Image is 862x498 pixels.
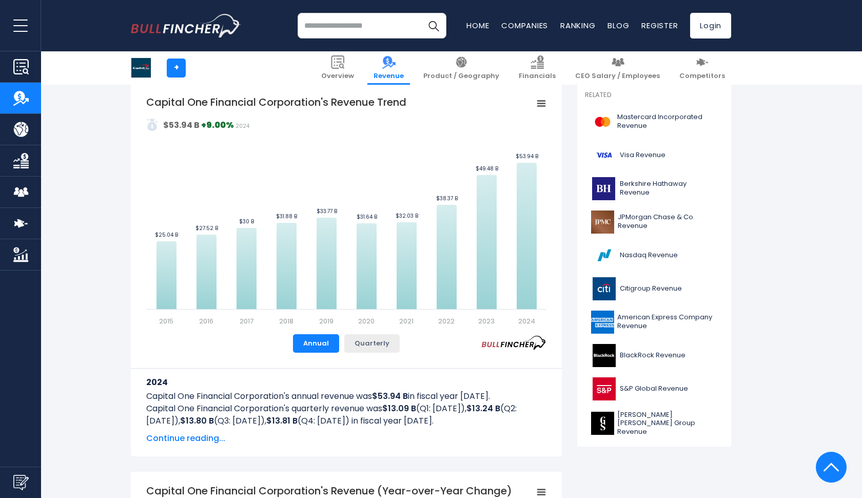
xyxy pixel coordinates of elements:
[372,390,408,402] b: $53.94 B
[344,334,400,353] button: Quarterly
[374,72,404,81] span: Revenue
[357,213,377,221] text: $31.64 B
[518,316,535,326] text: 2024
[641,20,678,31] a: Register
[585,375,723,403] a: S&P Global Revenue
[199,316,213,326] text: 2016
[591,377,617,400] img: SPGI logo
[591,177,617,200] img: BRK-B logo
[163,119,200,131] strong: $53.94 B
[146,95,406,109] tspan: Capital One Financial Corporation's Revenue Trend
[239,218,254,225] text: $30 B
[358,316,375,326] text: 2020
[591,144,617,167] img: V logo
[585,341,723,370] a: BlackRock Revenue
[591,412,614,435] img: GS logo
[438,316,455,326] text: 2022
[180,415,214,427] b: $13.80 B
[382,403,416,414] b: $13.09 B
[466,403,500,414] b: $13.24 B
[146,119,159,131] img: addasd
[146,403,546,427] p: Capital One Financial Corporation's quarterly revenue was (Q1: [DATE]), (Q2: [DATE]), (Q3: [DATE]...
[146,95,546,326] svg: Capital One Financial Corporation's Revenue Trend
[146,376,546,389] h3: 2024
[321,72,354,81] span: Overview
[513,51,562,85] a: Financials
[585,91,723,100] p: Related
[519,72,556,81] span: Financials
[236,122,249,130] span: 2024
[131,58,151,78] img: COF logo
[421,13,446,39] button: Search
[673,51,731,85] a: Competitors
[319,316,334,326] text: 2019
[266,415,298,427] b: $13.81 B
[240,316,253,326] text: 2017
[585,175,723,203] a: Berkshire Hathaway Revenue
[159,316,173,326] text: 2015
[585,108,723,136] a: Mastercard Incorporated Revenue
[478,316,495,326] text: 2023
[585,408,723,439] a: [PERSON_NAME] [PERSON_NAME] Group Revenue
[367,51,410,85] a: Revenue
[516,152,538,160] text: $53.94 B
[167,59,186,78] a: +
[195,224,218,232] text: $27.52 B
[155,231,178,239] text: $25.04 B
[417,51,505,85] a: Product / Geography
[591,110,614,133] img: MA logo
[399,316,414,326] text: 2021
[146,484,512,498] tspan: Capital One Financial Corporation's Revenue (Year-over-Year Change)
[146,390,546,403] p: Capital One Financial Corporation's annual revenue was in fiscal year [DATE].
[396,212,418,220] text: $32.03 B
[591,344,617,367] img: BLK logo
[501,20,548,31] a: Companies
[591,244,617,267] img: NDAQ logo
[131,14,241,37] img: bullfincher logo
[201,119,234,131] strong: +9.00%
[293,334,339,353] button: Annual
[279,316,293,326] text: 2018
[591,210,615,234] img: JPM logo
[276,213,297,220] text: $31.88 B
[608,20,629,31] a: Blog
[591,277,617,300] img: C logo
[466,20,489,31] a: Home
[585,241,723,270] a: Nasdaq Revenue
[569,51,666,85] a: CEO Salary / Employees
[585,275,723,303] a: Citigroup Revenue
[131,14,241,37] a: Go to homepage
[423,72,499,81] span: Product / Geography
[690,13,731,39] a: Login
[575,72,660,81] span: CEO Salary / Employees
[591,311,614,334] img: AXP logo
[679,72,725,81] span: Competitors
[436,195,458,202] text: $38.37 B
[315,51,360,85] a: Overview
[476,165,498,173] text: $49.48 B
[585,308,723,336] a: American Express Company Revenue
[317,207,337,215] text: $33.77 B
[146,432,546,445] span: Continue reading...
[585,141,723,169] a: Visa Revenue
[560,20,595,31] a: Ranking
[585,208,723,236] a: JPMorgan Chase & Co. Revenue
